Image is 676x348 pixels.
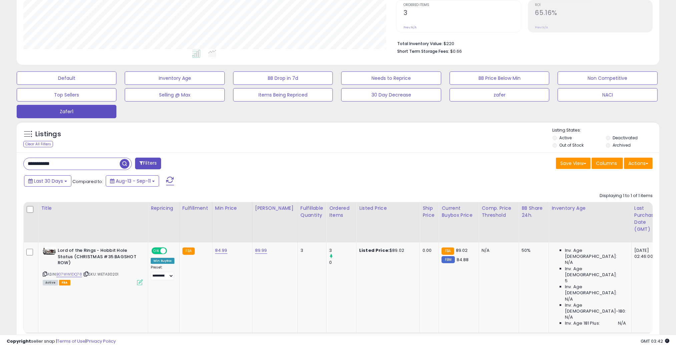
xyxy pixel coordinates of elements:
[341,71,441,85] button: Needs to Reprice
[560,142,584,148] label: Out of Stock
[522,247,544,253] div: 50%
[300,205,323,219] div: Fulfillable Quantity
[442,205,476,219] div: Current Buybox Price
[457,256,469,263] span: 84.88
[565,259,573,266] span: N/A
[7,338,31,344] strong: Copyright
[634,247,656,259] div: [DATE] 02:46:00
[72,178,103,185] span: Compared to:
[43,247,56,255] img: 41ryfVk7L-L._SL40_.jpg
[565,314,573,320] span: N/A
[558,88,657,102] button: NACI
[329,205,354,219] div: Ordered Items
[613,135,638,141] label: Deactivated
[450,71,549,85] button: BB Price Below Min
[397,39,648,47] li: $220
[565,284,626,296] span: Inv. Age [DEMOGRAPHIC_DATA]:
[552,205,628,212] div: Inventory Age
[359,205,417,212] div: Listed Price
[482,247,514,253] div: N/A
[86,338,116,344] a: Privacy Policy
[58,247,139,268] b: Lord of the Rings - Hobbit Hole Status (CHRISTMAS #35 BAGSHOT ROW)
[565,247,626,259] span: Inv. Age [DEMOGRAPHIC_DATA]:
[43,280,58,286] span: All listings currently available for purchase on Amazon
[535,9,652,18] h2: 65.16%
[522,205,546,219] div: BB Share 24h.
[618,320,626,326] span: N/A
[553,127,659,134] p: Listing States:
[442,256,455,263] small: FBM
[641,338,669,344] span: 2025-10-13 03:42 GMT
[624,158,653,169] button: Actions
[56,272,82,277] a: B07WW1DQ78
[535,3,652,7] span: ROI
[404,3,521,7] span: Ordered Items
[600,193,653,199] div: Displaying 1 to 1 of 1 items
[423,247,434,253] div: 0.00
[423,205,436,219] div: Ship Price
[482,205,516,219] div: Comp. Price Threshold
[17,71,116,85] button: Default
[24,175,71,187] button: Last 30 Days
[560,135,572,141] label: Active
[613,142,631,148] label: Archived
[106,175,159,187] button: Aug-13 - Sep-11
[634,205,659,233] div: Last Purchase Date (GMT)
[442,247,454,255] small: FBA
[592,158,623,169] button: Columns
[450,88,549,102] button: zafer
[7,338,116,345] div: seller snap | |
[151,205,177,212] div: Repricing
[125,71,224,85] button: Inventory Age
[116,178,151,184] span: Aug-13 - Sep-11
[404,25,417,29] small: Prev: N/A
[151,258,174,264] div: Win BuyBox
[17,105,116,118] button: Zafer1
[397,41,443,46] b: Total Inventory Value:
[34,178,63,184] span: Last 30 Days
[182,247,195,255] small: FBA
[558,71,657,85] button: Non Competitive
[215,205,249,212] div: Min Price
[57,338,85,344] a: Terms of Use
[450,48,462,54] span: $0.66
[596,160,617,167] span: Columns
[151,265,174,280] div: Preset:
[359,247,415,253] div: $89.02
[152,248,160,254] span: ON
[135,158,161,169] button: Filters
[43,247,143,285] div: ASIN:
[125,88,224,102] button: Selling @ Max
[41,205,145,212] div: Title
[565,296,573,302] span: N/A
[341,88,441,102] button: 30 Day Decrease
[359,247,390,253] b: Listed Price:
[255,205,295,212] div: [PERSON_NAME]
[182,205,209,212] div: Fulfillment
[456,247,468,253] span: 89.02
[215,247,227,254] a: 84.99
[329,247,356,253] div: 3
[17,88,116,102] button: Top Sellers
[404,9,521,18] h2: 3
[233,71,333,85] button: BB Drop in 7d
[329,259,356,266] div: 0
[556,158,591,169] button: Save View
[255,247,267,254] a: 89.99
[300,247,321,253] div: 3
[35,130,61,139] h5: Listings
[565,266,626,278] span: Inv. Age [DEMOGRAPHIC_DATA]:
[565,302,626,314] span: Inv. Age [DEMOGRAPHIC_DATA]-180:
[166,248,177,254] span: OFF
[83,272,119,277] span: | SKU: WETA30201
[59,280,70,286] span: FBA
[397,48,449,54] b: Short Term Storage Fees:
[233,88,333,102] button: Items Being Repriced
[565,320,600,326] span: Inv. Age 181 Plus:
[23,141,53,147] div: Clear All Filters
[565,278,568,284] span: 5
[535,25,548,29] small: Prev: N/A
